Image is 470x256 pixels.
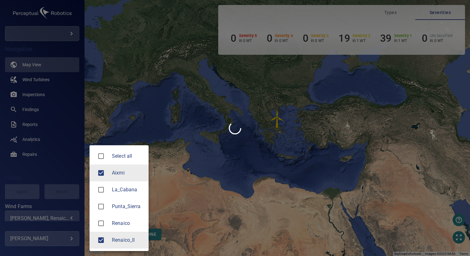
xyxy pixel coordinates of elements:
div: Wind Farms Renaico [112,220,144,227]
span: La_Cabana [94,183,108,196]
div: Wind Farms Renaico_II [112,236,144,244]
span: Renaico [94,217,108,230]
span: Select all [112,152,144,160]
ul: [PERSON_NAME], Renaico_II [90,145,149,251]
span: La_Cabana [112,186,144,193]
span: Renaico_II [94,234,108,247]
div: Wind Farms La_Cabana [112,186,144,193]
div: Wind Farms Punta_Sierra [112,203,144,210]
div: Wind Farms Aixmi [112,169,144,177]
span: Renaico_II [112,236,144,244]
span: Renaico [112,220,144,227]
span: Punta_Sierra [94,200,108,213]
span: Punta_Sierra [112,203,144,210]
span: Aixmi [112,169,144,177]
span: Aixmi [94,166,108,179]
